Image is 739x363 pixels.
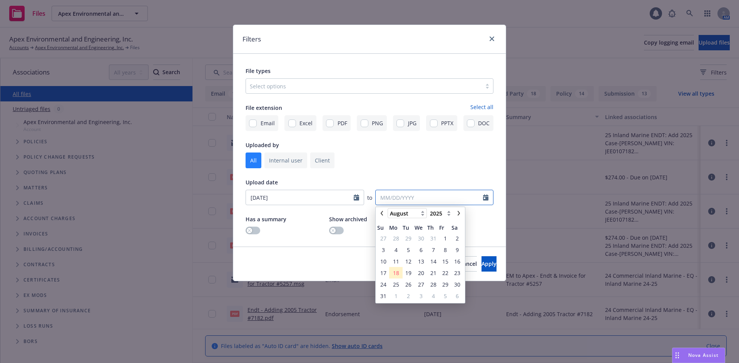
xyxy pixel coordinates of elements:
td: 28 [427,278,439,290]
span: 2 [407,292,410,300]
span: Upload date [246,179,278,186]
td: 28 [389,232,402,244]
span: 12 [405,257,411,265]
span: 29 [405,234,411,242]
span: 8 [444,246,447,254]
td: 21 [427,267,439,278]
span: Th [427,224,439,232]
span: Show archived [329,215,367,223]
span: 30 [418,234,424,242]
td: 14 [427,255,439,267]
span: 14 [430,257,436,265]
td: 12 [403,255,415,267]
span: DOC [478,119,490,127]
span: 27 [418,280,424,288]
span: 5 [444,292,447,300]
td: 11 [389,255,402,267]
span: 5 [407,246,410,254]
span: 13 [418,257,424,265]
span: 15 [442,257,448,265]
span: 7 [432,246,435,254]
td: 17 [377,267,389,278]
a: close [487,34,497,43]
button: Apply [482,256,497,272]
td: 2 [403,290,415,302]
td: 10 [377,255,389,267]
td: 7 [427,244,439,255]
span: 10 [380,257,386,265]
span: 6 [456,292,459,300]
span: Mo [389,224,402,232]
span: Email [261,119,275,127]
h1: Filters [242,34,261,44]
button: Cancel [460,256,477,272]
td: 30 [415,232,427,244]
span: 25 [393,280,399,288]
span: 4 [395,246,398,254]
span: 1 [395,292,398,300]
span: PPTX [441,119,453,127]
a: chevronRight [454,209,463,218]
span: Su [377,224,389,232]
span: 28 [430,280,436,288]
span: File extension [246,104,282,111]
td: 23 [451,267,463,278]
td: 15 [439,255,451,267]
a: Select all [470,103,493,112]
span: 11 [393,257,399,265]
span: 26 [405,280,411,288]
td: 25 [389,278,402,290]
td: 6 [451,290,463,302]
span: Excel [299,119,313,127]
td: 22 [439,267,451,278]
span: Has a summary [246,215,286,223]
span: 3 [420,292,423,300]
td: 3 [415,290,427,302]
span: Tu [403,224,415,232]
span: 28 [393,234,399,242]
button: Nova Assist [672,348,725,363]
input: MM/DD/YYYY [375,190,494,205]
td: 26 [403,278,415,290]
td: 29 [439,278,451,290]
span: Uploaded by [246,141,279,149]
td: 13 [415,255,427,267]
span: 22 [442,269,448,277]
span: 31 [380,292,386,300]
span: 9 [456,246,459,254]
span: 31 [430,234,436,242]
td: 31 [427,232,439,244]
td: 8 [439,244,451,255]
span: 21 [430,269,436,277]
span: Sa [451,224,463,232]
td: 6 [415,244,427,255]
span: Cancel [460,260,477,267]
span: 4 [432,292,435,300]
span: JPG [408,119,416,127]
span: 3 [382,246,385,254]
span: 27 [380,234,386,242]
span: 18 [393,269,399,277]
a: chevronLeft [377,209,386,218]
td: 31 [377,290,389,302]
span: 20 [418,269,424,277]
span: 24 [380,280,386,288]
td: 19 [403,267,415,278]
td: 3 [377,244,389,255]
td: 20 [415,267,427,278]
td: 18 [389,267,402,278]
td: 2 [451,232,463,244]
span: Apply [482,260,497,267]
span: Fr [439,224,451,232]
span: PNG [372,119,383,127]
span: 1 [444,234,447,242]
td: 27 [377,232,389,244]
span: We [415,224,427,232]
td: 9 [451,244,463,255]
span: File types [246,67,271,75]
span: 23 [454,269,460,277]
td: 29 [403,232,415,244]
span: 6 [420,246,423,254]
td: 1 [439,232,451,244]
span: PDF [338,119,347,127]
